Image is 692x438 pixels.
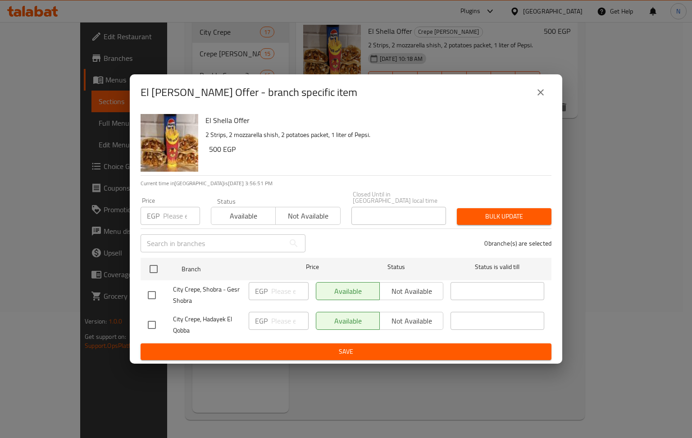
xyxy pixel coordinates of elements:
span: Status is valid till [451,261,544,273]
p: 0 branche(s) are selected [484,239,551,248]
p: EGP [255,315,268,326]
span: Status [350,261,443,273]
span: Available [215,210,272,223]
button: Bulk update [457,208,551,225]
span: Not available [279,210,337,223]
span: City Crepe, Shobra - Gesr Shobra [173,284,241,306]
img: El Shella Offer [141,114,198,172]
h6: 500 EGP [209,143,544,155]
h6: El Shella Offer [205,114,544,127]
p: EGP [147,210,159,221]
input: Please enter price [271,312,309,330]
h2: El [PERSON_NAME] Offer - branch specific item [141,85,357,100]
p: Current time in [GEOGRAPHIC_DATA] is [DATE] 3:56:51 PM [141,179,551,187]
button: Available [211,207,276,225]
input: Search in branches [141,234,285,252]
span: Bulk update [464,211,544,222]
span: Price [282,261,342,273]
button: Not available [275,207,340,225]
input: Please enter price [271,282,309,300]
span: City Crepe, Hadayek El Qobba [173,314,241,336]
p: EGP [255,286,268,297]
button: Save [141,343,551,360]
span: Branch [182,264,275,275]
button: close [530,82,551,103]
p: 2 Strips, 2 mozzarella shish, 2 potatoes packet, 1 liter of Pepsi. [205,129,544,141]
span: Save [148,346,544,357]
input: Please enter price [163,207,200,225]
